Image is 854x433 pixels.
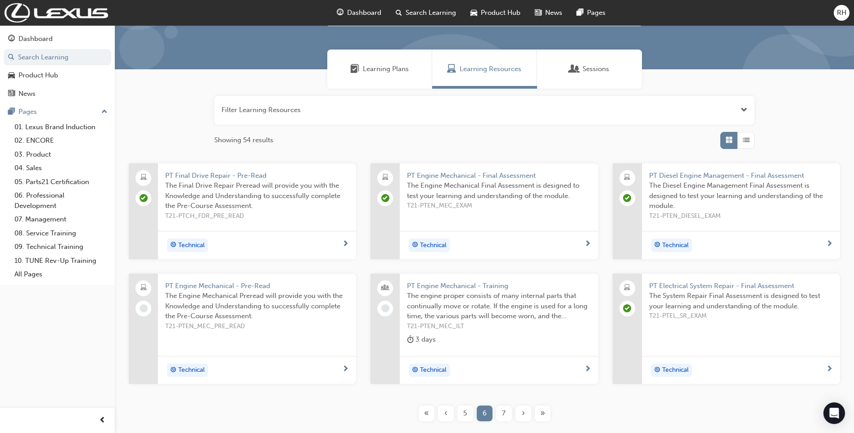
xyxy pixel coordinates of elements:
[406,8,456,18] span: Search Learning
[11,189,111,212] a: 06. Professional Development
[514,406,533,421] button: Next page
[584,240,591,248] span: next-icon
[11,175,111,189] a: 05. Parts21 Certification
[165,180,349,211] span: The Final Drive Repair Preread will provide you with the Knowledge and Understanding to successfu...
[463,4,528,22] a: car-iconProduct Hub
[417,406,436,421] button: First page
[337,7,343,18] span: guage-icon
[347,8,381,18] span: Dashboard
[481,8,520,18] span: Product Hub
[8,35,15,43] span: guage-icon
[456,406,475,421] button: Page 5
[11,120,111,134] a: 01. Lexus Brand Induction
[165,321,349,332] span: T21-PTEN_MEC_PRE_READ
[8,72,15,80] span: car-icon
[11,254,111,268] a: 10. TUNE Rev-Up Training
[649,291,833,311] span: The System Repair Final Assessment is designed to test your learning and understanding of the mod...
[165,171,349,181] span: PT Final Drive Repair - Pre-Read
[165,281,349,291] span: PT Engine Mechanical - Pre-Read
[11,212,111,226] a: 07. Management
[407,180,591,201] span: The Engine Mechanical Final Assessment is designed to test your learning and understanding of the...
[165,211,349,221] span: T21-PTCH_FDR_PRE_READ
[18,89,36,99] div: News
[178,240,205,251] span: Technical
[420,365,447,375] span: Technical
[613,163,840,259] a: PT Diesel Engine Management - Final AssessmentThe Diesel Engine Management Final Assessment is de...
[407,291,591,321] span: The engine proper consists of many internal parts that continually move or rotate. If the engine ...
[350,64,359,74] span: Learning Plans
[502,408,506,419] span: 7
[649,311,833,321] span: T21-PTEL_SR_EXAM
[129,274,356,384] a: PT Engine Mechanical - Pre-ReadThe Engine Mechanical Preread will provide you with the Knowledge ...
[583,64,609,74] span: Sessions
[5,3,108,23] img: Trak
[823,402,845,424] div: Open Intercom Messenger
[4,104,111,120] button: Pages
[4,49,111,66] a: Search Learning
[382,282,389,294] span: people-icon
[140,194,148,202] span: learningRecordVerb_COMPLETE-icon
[170,365,176,376] span: target-icon
[545,8,562,18] span: News
[649,171,833,181] span: PT Diesel Engine Management - Final Assessment
[447,64,456,74] span: Learning Resources
[444,408,447,419] span: ‹
[577,7,583,18] span: pages-icon
[649,180,833,211] span: The Diesel Engine Management Final Assessment is designed to test your learning and understanding...
[654,365,660,376] span: target-icon
[662,365,689,375] span: Technical
[407,171,591,181] span: PT Engine Mechanical - Final Assessment
[407,201,591,211] span: T21-PTEN_MEC_EXAM
[662,240,689,251] span: Technical
[826,365,833,374] span: next-icon
[540,408,545,419] span: »
[8,108,15,116] span: pages-icon
[140,304,148,312] span: learningRecordVerb_NONE-icon
[11,148,111,162] a: 03. Product
[613,274,840,384] a: PT Electrical System Repair - Final AssessmentThe System Repair Final Assessment is designed to t...
[11,134,111,148] a: 02. ENCORE
[342,240,349,248] span: next-icon
[4,29,111,104] button: DashboardSearch LearningProduct HubNews
[101,106,108,118] span: up-icon
[741,105,747,115] span: Open the filter
[11,240,111,254] a: 09. Technical Training
[494,406,514,421] button: Page 7
[537,50,642,89] a: SessionsSessions
[569,4,613,22] a: pages-iconPages
[8,90,15,98] span: news-icon
[18,70,58,81] div: Product Hub
[165,291,349,321] span: The Engine Mechanical Preread will provide you with the Knowledge and Understanding to successful...
[649,211,833,221] span: T21-PTEN_DIESEL_EXAM
[624,282,630,294] span: laptop-icon
[587,8,605,18] span: Pages
[129,163,356,259] a: PT Final Drive Repair - Pre-ReadThe Final Drive Repair Preread will provide you with the Knowledg...
[407,334,436,345] div: 3 days
[214,135,273,145] span: Showing 54 results
[18,107,37,117] div: Pages
[624,172,630,184] span: laptop-icon
[420,240,447,251] span: Technical
[99,415,106,426] span: prev-icon
[18,34,53,44] div: Dashboard
[432,50,537,89] a: Learning ResourcesLearning Resources
[327,50,432,89] a: Learning PlansLearning Plans
[412,239,418,251] span: target-icon
[412,365,418,376] span: target-icon
[826,240,833,248] span: next-icon
[381,194,389,202] span: learningRecordVerb_COMPLETE-icon
[407,334,414,345] span: duration-icon
[475,406,494,421] button: Page 6
[371,163,598,259] a: PT Engine Mechanical - Final AssessmentThe Engine Mechanical Final Assessment is designed to test...
[389,4,463,22] a: search-iconSearch Learning
[623,194,631,202] span: learningRecordVerb_COMPLETE-icon
[424,408,429,419] span: «
[381,304,389,312] span: learningRecordVerb_NONE-icon
[8,54,14,62] span: search-icon
[170,239,176,251] span: target-icon
[140,282,147,294] span: laptop-icon
[11,226,111,240] a: 08. Service Training
[533,406,552,421] button: Last page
